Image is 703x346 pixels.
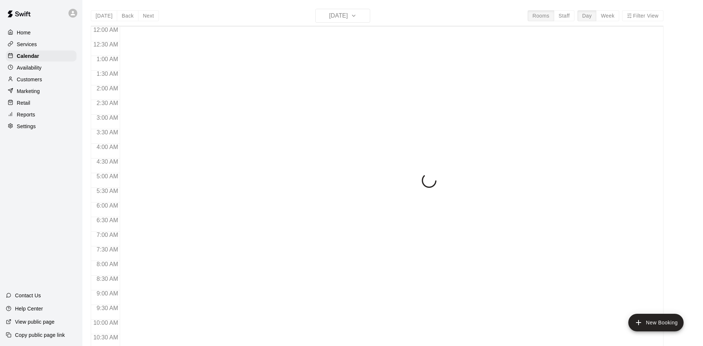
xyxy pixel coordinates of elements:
[17,41,37,48] p: Services
[6,74,77,85] a: Customers
[6,121,77,132] a: Settings
[95,188,120,194] span: 5:30 AM
[17,111,35,118] p: Reports
[92,27,120,33] span: 12:00 AM
[95,202,120,209] span: 6:00 AM
[17,52,39,60] p: Calendar
[92,41,120,48] span: 12:30 AM
[6,27,77,38] a: Home
[6,86,77,97] a: Marketing
[15,305,43,312] p: Help Center
[17,29,31,36] p: Home
[92,334,120,341] span: 10:30 AM
[6,97,77,108] a: Retail
[95,129,120,135] span: 3:30 AM
[95,173,120,179] span: 5:00 AM
[95,305,120,311] span: 9:30 AM
[628,314,684,331] button: add
[95,71,120,77] span: 1:30 AM
[95,290,120,297] span: 9:00 AM
[17,64,42,71] p: Availability
[95,276,120,282] span: 8:30 AM
[6,109,77,120] a: Reports
[17,123,36,130] p: Settings
[95,56,120,62] span: 1:00 AM
[95,144,120,150] span: 4:00 AM
[95,261,120,267] span: 8:00 AM
[95,232,120,238] span: 7:00 AM
[95,246,120,253] span: 7:30 AM
[15,292,41,299] p: Contact Us
[17,99,30,107] p: Retail
[17,76,42,83] p: Customers
[95,159,120,165] span: 4:30 AM
[15,318,55,325] p: View public page
[6,62,77,73] a: Availability
[95,115,120,121] span: 3:00 AM
[6,39,77,50] a: Services
[95,100,120,106] span: 2:30 AM
[92,320,120,326] span: 10:00 AM
[95,85,120,92] span: 2:00 AM
[15,331,65,339] p: Copy public page link
[95,217,120,223] span: 6:30 AM
[17,88,40,95] p: Marketing
[6,51,77,62] a: Calendar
